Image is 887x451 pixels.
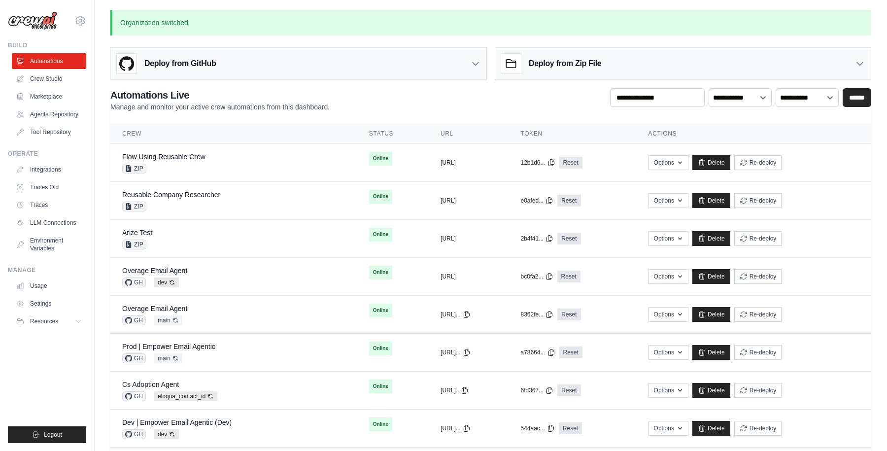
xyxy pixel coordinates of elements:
[154,429,179,439] span: dev
[692,193,730,208] a: Delete
[734,155,782,170] button: Re-deploy
[12,71,86,87] a: Crew Studio
[12,215,86,231] a: LLM Connections
[557,271,580,282] a: Reset
[122,305,187,312] a: Overage Email Agent
[557,309,580,320] a: Reset
[122,418,232,426] a: Dev | Empower Email Agentic (Dev)
[637,124,871,144] th: Actions
[154,353,182,363] span: main
[12,233,86,256] a: Environment Variables
[122,381,179,388] a: Cs Adoption Agent
[692,231,730,246] a: Delete
[520,311,553,318] button: 8362fe...
[122,153,205,161] a: Flow Using Reusable Crew
[648,193,688,208] button: Options
[154,315,182,325] span: main
[12,89,86,104] a: Marketplace
[8,266,86,274] div: Manage
[557,233,580,244] a: Reset
[122,202,146,211] span: ZIP
[734,231,782,246] button: Re-deploy
[692,269,730,284] a: Delete
[369,417,392,431] span: Online
[559,347,582,358] a: Reset
[692,307,730,322] a: Delete
[734,269,782,284] button: Re-deploy
[30,317,58,325] span: Resources
[12,296,86,312] a: Settings
[734,345,782,360] button: Re-deploy
[122,229,152,237] a: Arize Test
[369,152,392,166] span: Online
[648,307,688,322] button: Options
[44,431,62,439] span: Logout
[692,421,730,436] a: Delete
[12,179,86,195] a: Traces Old
[369,304,392,317] span: Online
[12,162,86,177] a: Integrations
[734,383,782,398] button: Re-deploy
[12,278,86,294] a: Usage
[8,11,57,30] img: Logo
[122,191,220,199] a: Reusable Company Researcher
[648,269,688,284] button: Options
[122,353,146,363] span: GH
[110,102,330,112] p: Manage and monitor your active crew automations from this dashboard.
[12,106,86,122] a: Agents Repository
[122,278,146,287] span: GH
[12,313,86,329] button: Resources
[154,278,179,287] span: dev
[734,421,782,436] button: Re-deploy
[122,267,187,275] a: Overage Email Agent
[520,197,553,205] button: e0afed...
[369,380,392,393] span: Online
[557,384,580,396] a: Reset
[520,386,553,394] button: 6fd367...
[520,273,553,280] button: bc0fa2...
[520,235,553,243] button: 2b4f41...
[648,421,688,436] button: Options
[648,345,688,360] button: Options
[559,157,582,169] a: Reset
[369,190,392,204] span: Online
[110,124,357,144] th: Crew
[122,429,146,439] span: GH
[110,88,330,102] h2: Automations Live
[648,383,688,398] button: Options
[8,41,86,49] div: Build
[357,124,429,144] th: Status
[12,124,86,140] a: Tool Repository
[529,58,601,69] h3: Deploy from Zip File
[144,58,216,69] h3: Deploy from GitHub
[154,391,217,401] span: eloqua_contact_id
[734,307,782,322] button: Re-deploy
[509,124,636,144] th: Token
[692,383,730,398] a: Delete
[520,159,555,167] button: 12b1d6...
[692,155,730,170] a: Delete
[369,266,392,279] span: Online
[122,315,146,325] span: GH
[8,150,86,158] div: Operate
[122,164,146,173] span: ZIP
[557,195,580,207] a: Reset
[369,228,392,242] span: Online
[520,424,554,432] button: 544aac...
[648,155,688,170] button: Options
[110,10,871,35] p: Organization switched
[8,426,86,443] button: Logout
[692,345,730,360] a: Delete
[12,197,86,213] a: Traces
[520,348,555,356] button: a78664...
[734,193,782,208] button: Re-deploy
[559,422,582,434] a: Reset
[648,231,688,246] button: Options
[12,53,86,69] a: Automations
[122,240,146,249] span: ZIP
[122,391,146,401] span: GH
[369,342,392,355] span: Online
[117,54,136,73] img: GitHub Logo
[429,124,509,144] th: URL
[122,343,215,350] a: Prod | Empower Email Agentic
